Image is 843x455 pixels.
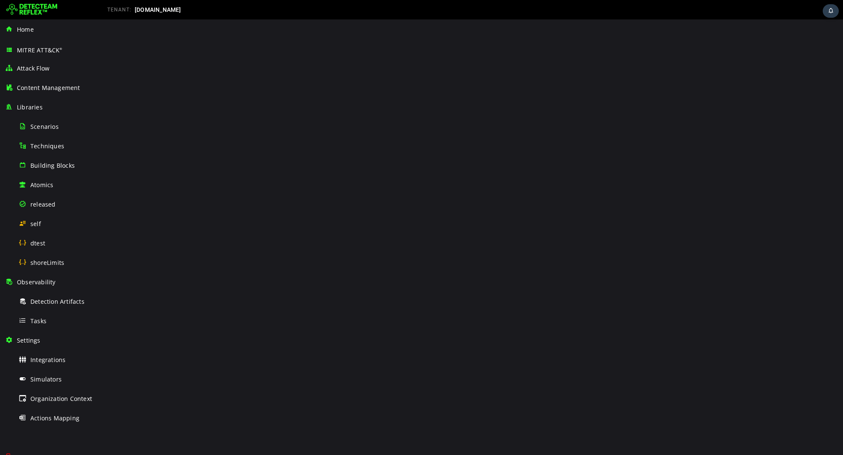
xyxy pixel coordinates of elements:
span: Building Blocks [30,161,75,169]
span: Scenarios [30,123,59,131]
span: Simulators [30,375,62,383]
span: Integrations [30,356,65,364]
span: released [30,200,56,208]
span: Settings [17,336,41,344]
span: Observability [17,278,56,286]
span: shoreLimits [30,259,64,267]
span: dtest [30,239,45,247]
span: [DOMAIN_NAME] [135,6,181,13]
span: Atomics [30,181,53,189]
span: Libraries [17,103,43,111]
span: Organization Context [30,395,92,403]
span: Attack Flow [17,64,49,72]
span: self [30,220,41,228]
span: Actions Mapping [30,414,79,422]
span: Tasks [30,317,46,325]
span: MITRE ATT&CK [17,46,63,54]
span: TENANT: [107,7,131,13]
span: Home [17,25,34,33]
img: Detecteam logo [6,3,57,16]
sup: ® [60,47,62,51]
span: Content Management [17,84,80,92]
span: Detection Artifacts [30,297,84,305]
div: Task Notifications [823,4,839,18]
span: Techniques [30,142,64,150]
